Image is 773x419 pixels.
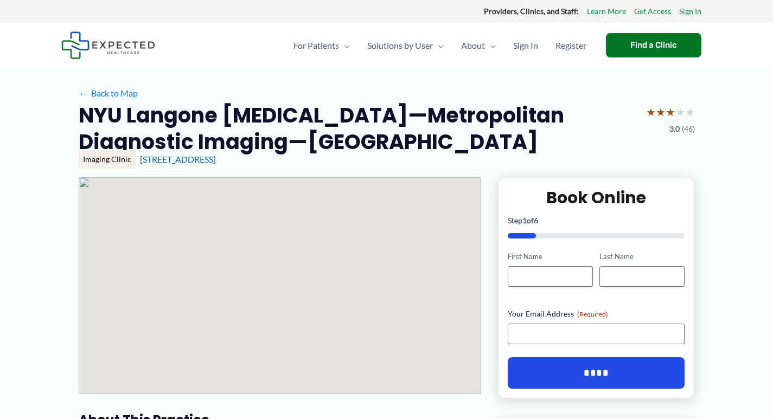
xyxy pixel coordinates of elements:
p: Step of [508,217,685,224]
span: (46) [682,122,695,136]
span: 3.0 [669,122,680,136]
span: For Patients [293,27,339,65]
a: Register [547,27,595,65]
span: Register [555,27,586,65]
a: Learn More [587,4,626,18]
span: Solutions by User [367,27,433,65]
span: 6 [534,216,538,225]
h2: Book Online [508,187,685,208]
a: AboutMenu Toggle [452,27,504,65]
h2: NYU Langone [MEDICAL_DATA]—Metropolitan Diagnostic Imaging—[GEOGRAPHIC_DATA] [79,102,637,156]
span: ★ [646,102,656,122]
a: ←Back to Map [79,85,138,101]
a: Find a Clinic [606,33,701,57]
a: Solutions by UserMenu Toggle [359,27,452,65]
a: For PatientsMenu Toggle [285,27,359,65]
a: [STREET_ADDRESS] [140,154,216,164]
span: ★ [685,102,695,122]
span: ★ [675,102,685,122]
nav: Primary Site Navigation [285,27,595,65]
strong: Providers, Clinics, and Staff: [484,7,579,16]
label: Last Name [599,252,685,262]
img: Expected Healthcare Logo - side, dark font, small [61,31,155,59]
a: Sign In [679,4,701,18]
span: Menu Toggle [485,27,496,65]
div: Imaging Clinic [79,150,136,169]
a: Sign In [504,27,547,65]
span: Menu Toggle [433,27,444,65]
span: Menu Toggle [339,27,350,65]
span: About [461,27,485,65]
span: ★ [656,102,666,122]
span: ★ [666,102,675,122]
label: Your Email Address [508,308,685,319]
label: First Name [508,252,593,262]
a: Get Access [634,4,671,18]
span: Sign In [513,27,538,65]
span: (Required) [577,310,608,318]
span: 1 [522,216,527,225]
span: ← [79,88,89,98]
